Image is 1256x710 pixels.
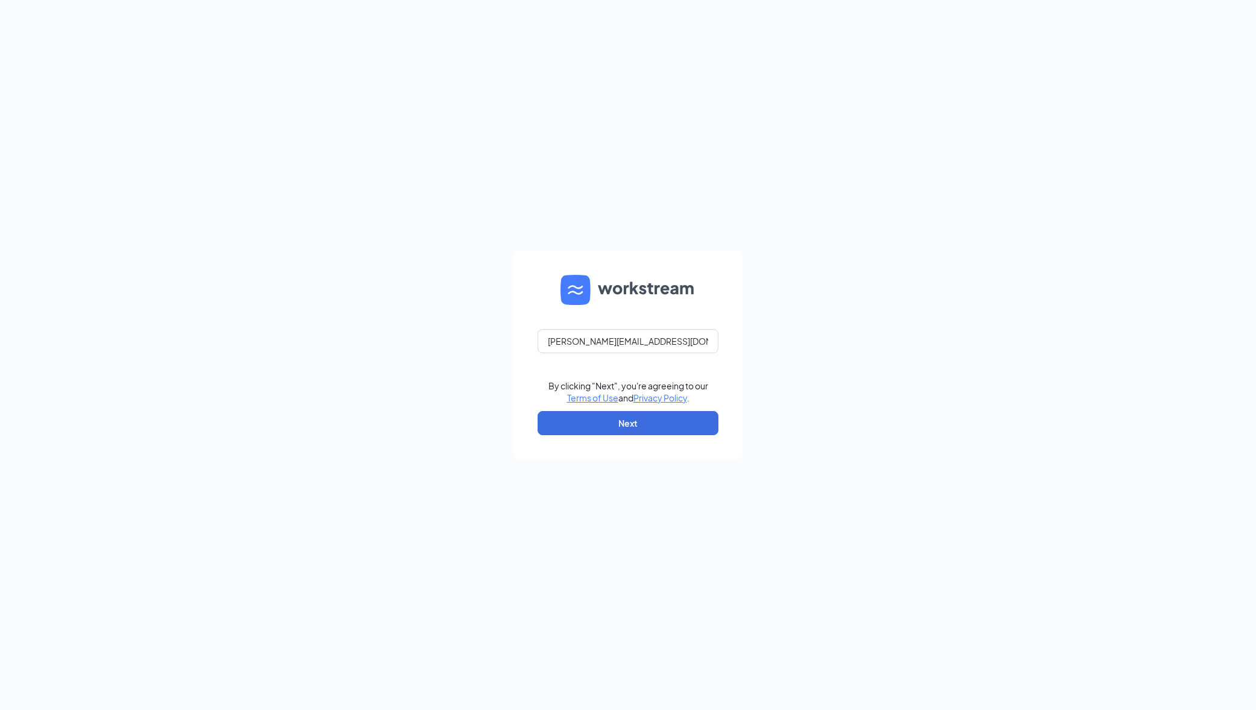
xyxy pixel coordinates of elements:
div: By clicking "Next", you're agreeing to our and . [548,380,708,404]
input: Email [538,329,718,353]
a: Terms of Use [567,392,618,403]
button: Next [538,411,718,435]
img: WS logo and Workstream text [560,275,696,305]
a: Privacy Policy [633,392,687,403]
